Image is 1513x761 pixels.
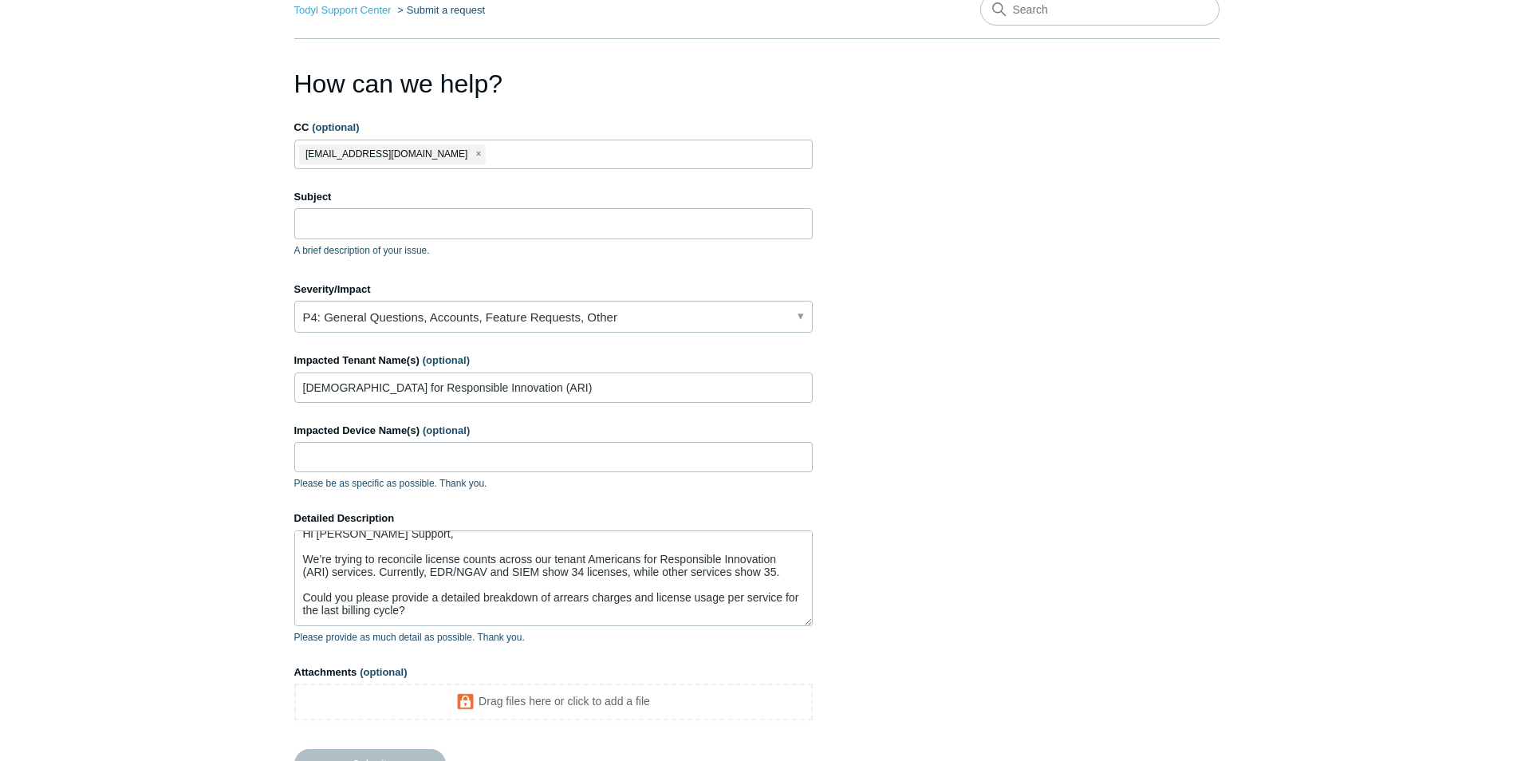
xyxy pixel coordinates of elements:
label: Subject [294,189,813,205]
span: close [475,145,481,164]
span: (optional) [423,424,470,436]
label: Impacted Tenant Name(s) [294,353,813,369]
a: P4: General Questions, Accounts, Feature Requests, Other [294,301,813,333]
span: (optional) [423,354,470,366]
p: A brief description of your issue. [294,243,813,258]
span: (optional) [312,121,359,133]
label: CC [294,120,813,136]
label: Severity/Impact [294,282,813,298]
p: Please provide as much detail as possible. Thank you. [294,630,813,645]
label: Impacted Device Name(s) [294,423,813,439]
li: Todyl Support Center [294,4,395,16]
span: [EMAIL_ADDRESS][DOMAIN_NAME] [305,145,467,164]
li: Submit a request [394,4,485,16]
span: (optional) [360,666,407,678]
p: Please be as specific as possible. Thank you. [294,476,813,491]
h1: How can we help? [294,65,813,103]
label: Detailed Description [294,511,813,526]
a: Todyl Support Center [294,4,392,16]
label: Attachments [294,664,813,680]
